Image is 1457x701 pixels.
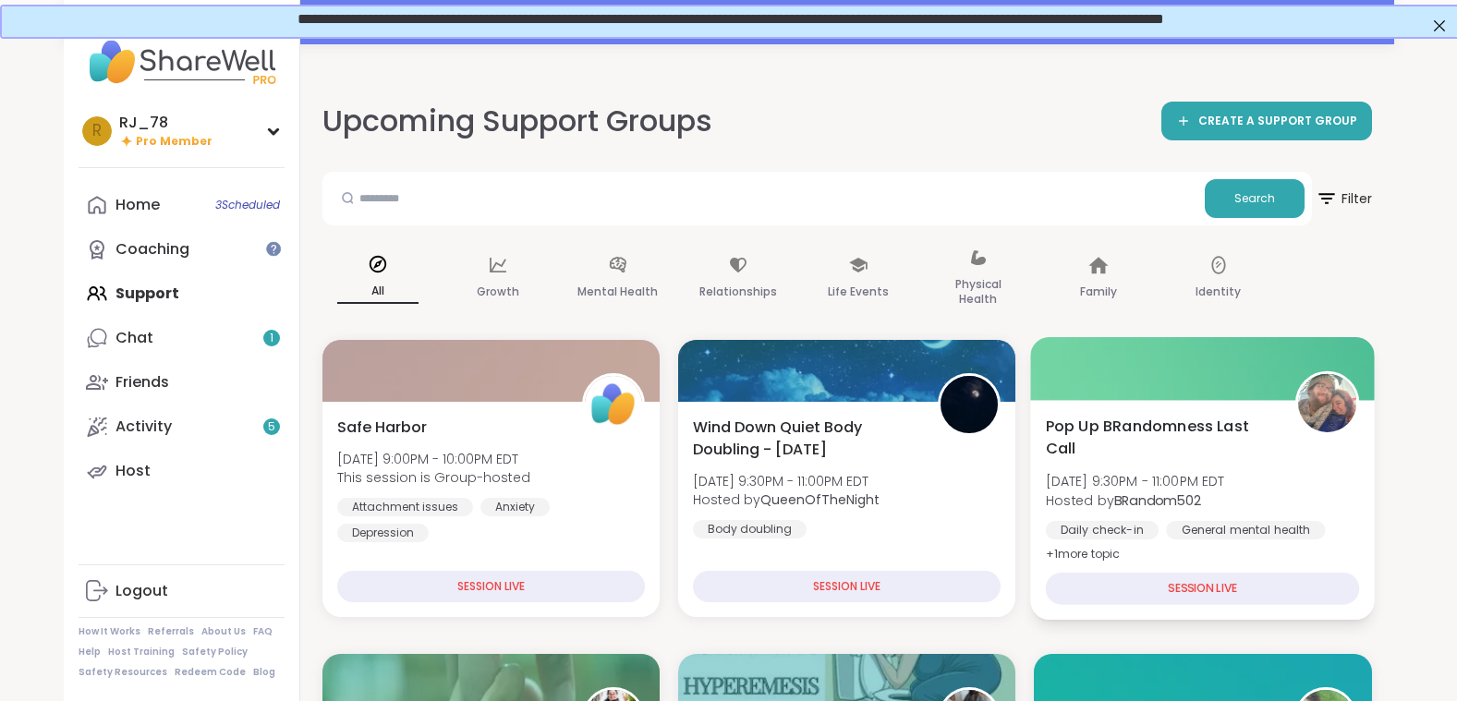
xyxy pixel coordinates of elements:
[1196,281,1241,303] p: Identity
[1166,521,1325,539] div: General mental health
[92,119,102,143] span: R
[79,625,140,638] a: How It Works
[215,198,280,212] span: 3 Scheduled
[1046,490,1225,509] span: Hosted by
[115,417,172,437] div: Activity
[938,273,1019,310] p: Physical Health
[136,134,212,150] span: Pro Member
[1046,521,1159,539] div: Daily check-in
[337,280,419,304] p: All
[79,666,167,679] a: Safety Resources
[201,625,246,638] a: About Us
[1299,374,1357,432] img: BRandom502
[322,101,712,142] h2: Upcoming Support Groups
[1046,472,1225,490] span: [DATE] 9:30PM - 11:00PM EDT
[1198,114,1357,129] span: CREATE A SUPPORT GROUP
[337,571,645,602] div: SESSION LIVE
[79,569,285,613] a: Logout
[79,360,285,405] a: Friends
[480,498,550,516] div: Anxiety
[115,372,169,393] div: Friends
[115,239,189,260] div: Coaching
[760,490,880,509] b: QueenOfTheNight
[115,328,153,348] div: Chat
[1046,415,1275,460] span: Pop Up BRandomness Last Call
[1205,179,1305,218] button: Search
[1114,490,1201,509] b: BRandom502
[79,405,285,449] a: Activity5
[175,666,246,679] a: Redeem Code
[115,461,151,481] div: Host
[253,625,273,638] a: FAQ
[79,449,285,493] a: Host
[79,30,285,94] img: ShareWell Nav Logo
[337,524,429,542] div: Depression
[253,666,275,679] a: Blog
[693,520,807,538] div: Body doubling
[577,281,658,303] p: Mental Health
[693,417,917,461] span: Wind Down Quiet Body Doubling - [DATE]
[1234,190,1275,207] span: Search
[1161,102,1372,140] a: CREATE A SUPPORT GROUP
[108,646,175,659] a: Host Training
[693,571,1001,602] div: SESSION LIVE
[693,472,880,490] span: [DATE] 9:30PM - 11:00PM EDT
[148,625,194,638] a: Referrals
[828,281,889,303] p: Life Events
[941,376,998,433] img: QueenOfTheNight
[337,498,473,516] div: Attachment issues
[79,646,101,659] a: Help
[79,227,285,272] a: Coaching
[115,581,168,601] div: Logout
[699,281,777,303] p: Relationships
[1316,176,1372,221] span: Filter
[693,490,880,509] span: Hosted by
[477,281,519,303] p: Growth
[585,376,642,433] img: ShareWell
[337,468,530,487] span: This session is Group-hosted
[182,646,248,659] a: Safety Policy
[337,417,427,439] span: Safe Harbor
[270,331,273,346] span: 1
[337,450,530,468] span: [DATE] 9:00PM - 10:00PM EDT
[119,113,212,133] div: RJ_78
[79,316,285,360] a: Chat1
[268,419,275,435] span: 5
[79,183,285,227] a: Home3Scheduled
[266,241,281,256] iframe: Spotlight
[1046,573,1360,605] div: SESSION LIVE
[1316,172,1372,225] button: Filter
[115,195,160,215] div: Home
[1080,281,1117,303] p: Family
